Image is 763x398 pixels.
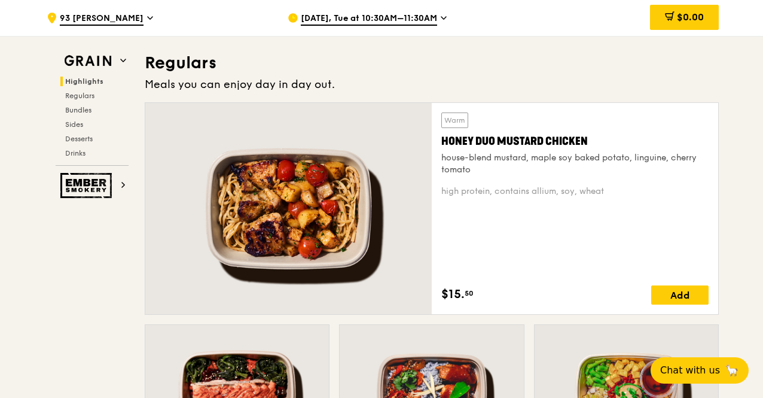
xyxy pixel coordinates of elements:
span: $0.00 [677,11,704,23]
span: Drinks [65,149,86,157]
div: Honey Duo Mustard Chicken [441,133,709,150]
img: Ember Smokery web logo [60,173,115,198]
span: 🦙 [725,363,739,378]
span: Regulars [65,92,94,100]
div: house-blend mustard, maple soy baked potato, linguine, cherry tomato [441,152,709,176]
span: Bundles [65,106,91,114]
h3: Regulars [145,52,719,74]
div: high protein, contains allium, soy, wheat [441,186,709,198]
div: Add [651,285,709,305]
span: Highlights [65,77,103,86]
span: 50 [465,288,474,298]
div: Meals you can enjoy day in day out. [145,76,719,93]
span: Desserts [65,135,93,143]
img: Grain web logo [60,50,115,72]
button: Chat with us🦙 [651,357,749,384]
div: Warm [441,113,468,128]
span: $15. [441,285,465,303]
span: Sides [65,120,83,129]
span: [DATE], Tue at 10:30AM–11:30AM [301,13,437,26]
span: 93 [PERSON_NAME] [60,13,144,26]
span: Chat with us [660,363,720,378]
